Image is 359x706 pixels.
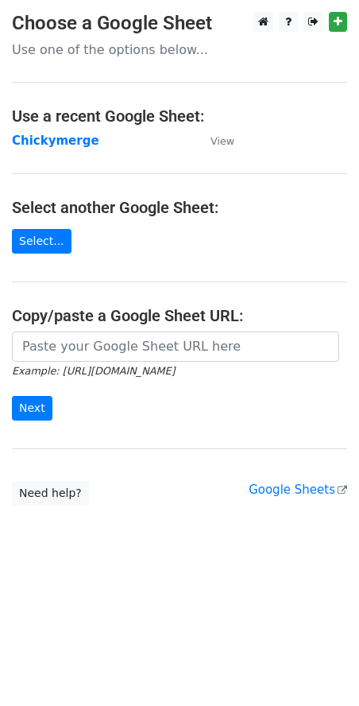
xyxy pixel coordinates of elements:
[210,135,234,147] small: View
[12,306,347,325] h4: Copy/paste a Google Sheet URL:
[195,134,234,148] a: View
[12,396,52,421] input: Next
[12,41,347,58] p: Use one of the options below...
[12,12,347,35] h3: Choose a Google Sheet
[12,365,175,377] small: Example: [URL][DOMAIN_NAME]
[12,229,71,254] a: Select...
[12,134,99,148] a: Chickymerge
[12,332,339,362] input: Paste your Google Sheet URL here
[12,481,89,506] a: Need help?
[12,198,347,217] h4: Select another Google Sheet:
[249,483,347,497] a: Google Sheets
[12,107,347,126] h4: Use a recent Google Sheet:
